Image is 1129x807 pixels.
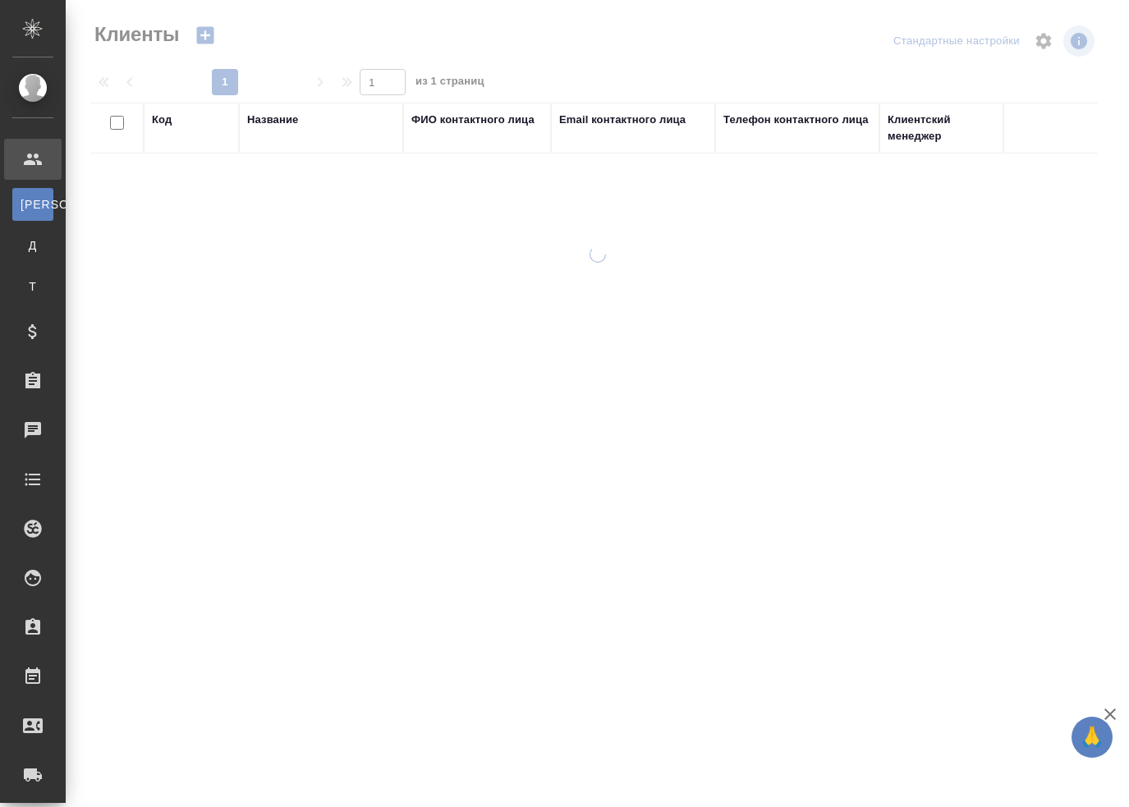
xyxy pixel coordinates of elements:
span: Т [21,278,45,295]
div: Код [152,112,172,128]
div: Телефон контактного лица [723,112,869,128]
span: Д [21,237,45,254]
span: 🙏 [1078,720,1106,754]
a: Т [12,270,53,303]
div: Email контактного лица [559,112,686,128]
div: ФИО контактного лица [411,112,535,128]
a: Д [12,229,53,262]
a: [PERSON_NAME] [12,188,53,221]
button: 🙏 [1072,717,1113,758]
div: Название [247,112,298,128]
span: [PERSON_NAME] [21,196,45,213]
div: Клиентский менеджер [888,112,1003,144]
